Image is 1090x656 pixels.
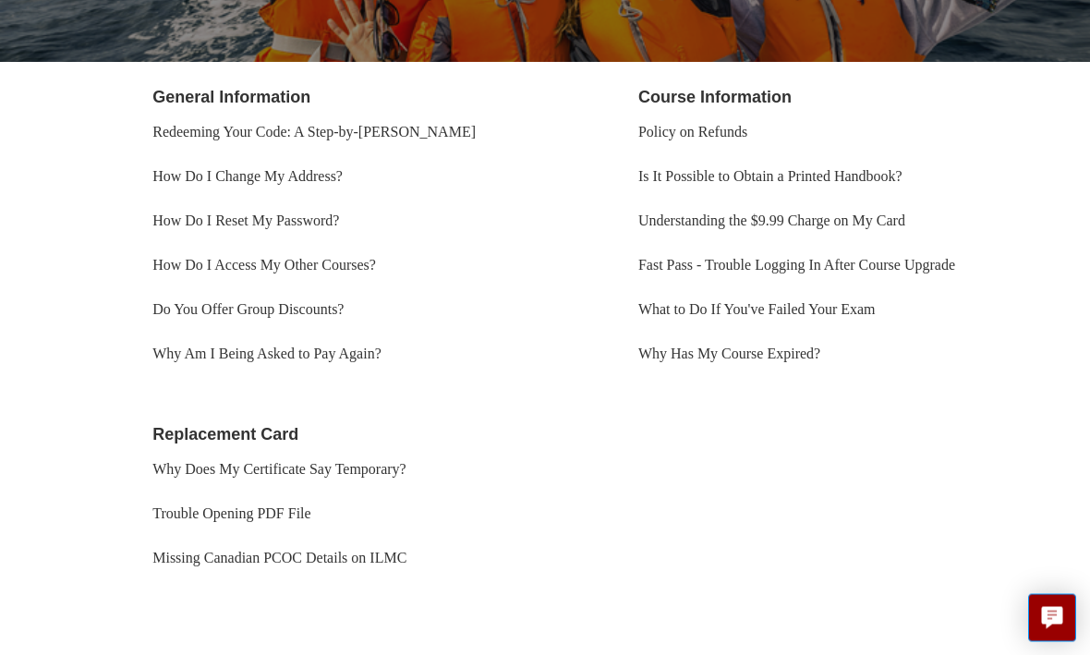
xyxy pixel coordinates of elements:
a: How Do I Reset My Password? [152,213,339,229]
a: Do You Offer Group Discounts? [152,302,344,318]
a: What to Do If You've Failed Your Exam [638,302,876,318]
a: Why Does My Certificate Say Temporary? [152,462,406,478]
a: Policy on Refunds [638,125,747,140]
a: Understanding the $9.99 Charge on My Card [638,213,905,229]
a: Why Has My Course Expired? [638,346,820,362]
button: Live chat [1028,594,1076,642]
a: How Do I Access My Other Courses? [152,258,376,273]
a: How Do I Change My Address? [152,169,343,185]
a: Trouble Opening PDF File [152,506,310,522]
a: Course Information [638,89,792,107]
a: Is It Possible to Obtain a Printed Handbook? [638,169,902,185]
a: Why Am I Being Asked to Pay Again? [152,346,381,362]
a: Missing Canadian PCOC Details on ILMC [152,551,406,566]
a: Replacement Card [152,426,298,444]
a: Redeeming Your Code: A Step-by-[PERSON_NAME] [152,125,476,140]
a: General Information [152,89,310,107]
a: Fast Pass - Trouble Logging In After Course Upgrade [638,258,955,273]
